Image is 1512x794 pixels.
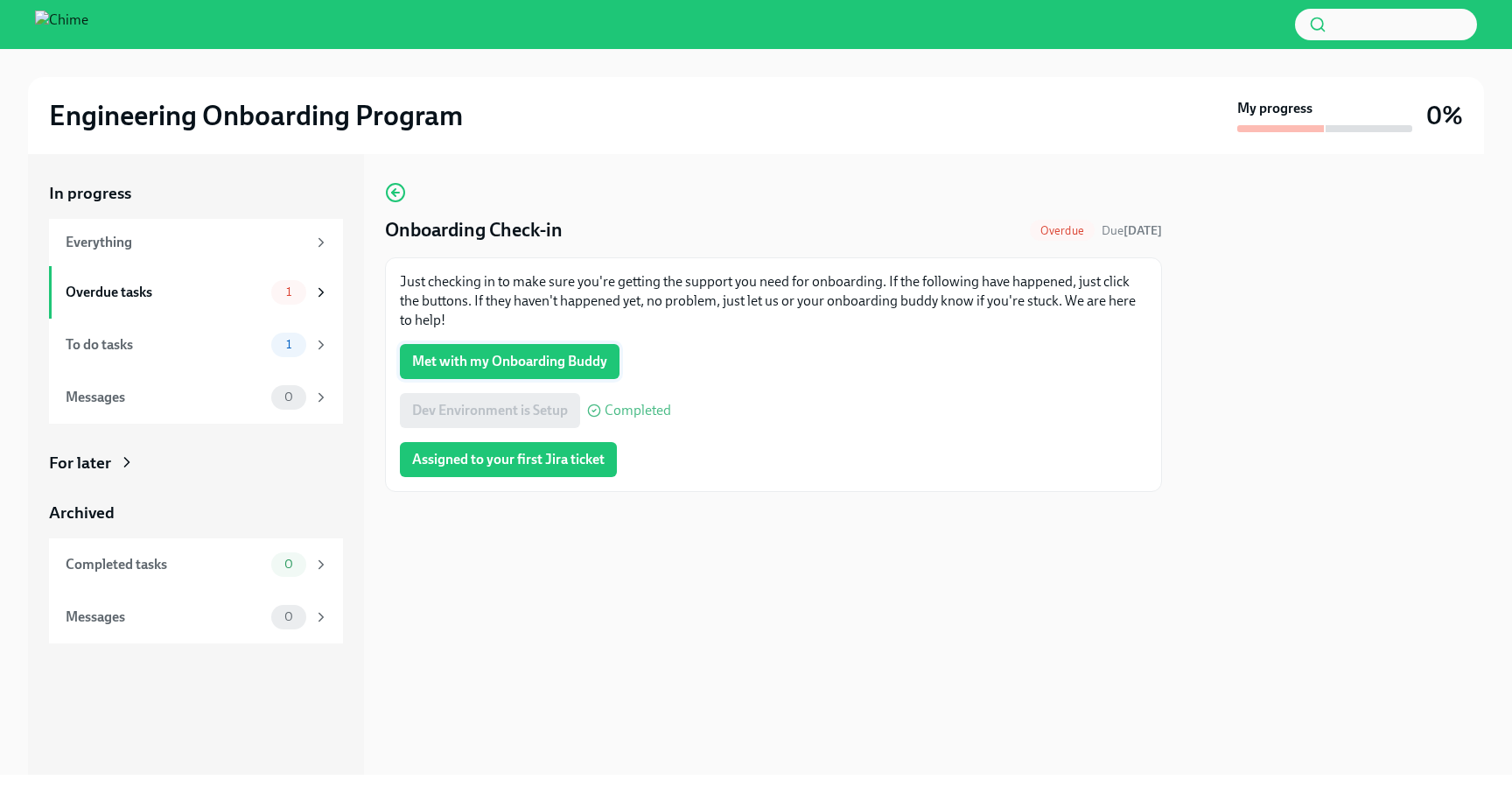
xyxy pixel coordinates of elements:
[49,452,111,474] div: For later
[49,591,343,643] a: Messages0
[66,388,264,407] div: Messages
[66,283,264,302] div: Overdue tasks
[412,353,607,370] span: Met with my Onboarding Buddy
[1102,223,1162,238] span: Due
[35,11,88,39] img: Chime
[66,555,264,574] div: Completed tasks
[1102,222,1162,239] span: October 9th, 2025 09:00
[400,272,1147,330] p: Just checking in to make sure you're getting the support you need for onboarding. If the followin...
[49,182,343,205] a: In progress
[412,451,605,468] span: Assigned to your first Jira ticket
[276,285,302,299] span: 1
[1237,99,1312,118] strong: My progress
[1030,224,1095,237] span: Overdue
[49,266,343,319] a: Overdue tasks1
[274,390,304,404] span: 0
[49,371,343,424] a: Messages0
[49,319,343,371] a: To do tasks1
[400,344,619,379] button: Met with my Onboarding Buddy
[49,98,463,133] h2: Engineering Onboarding Program
[274,558,304,571] span: 0
[1123,223,1162,238] strong: [DATE]
[385,217,563,243] h4: Onboarding Check-in
[66,233,306,252] div: Everything
[49,502,343,524] a: Archived
[66,608,264,627] div: Messages
[400,442,617,477] button: Assigned to your first Jira ticket
[1426,100,1463,131] h3: 0%
[605,404,671,418] span: Completed
[49,538,343,591] a: Completed tasks0
[66,335,264,355] div: To do tasks
[49,219,343,266] a: Everything
[274,610,304,623] span: 0
[49,452,343,474] a: For later
[276,338,302,351] span: 1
